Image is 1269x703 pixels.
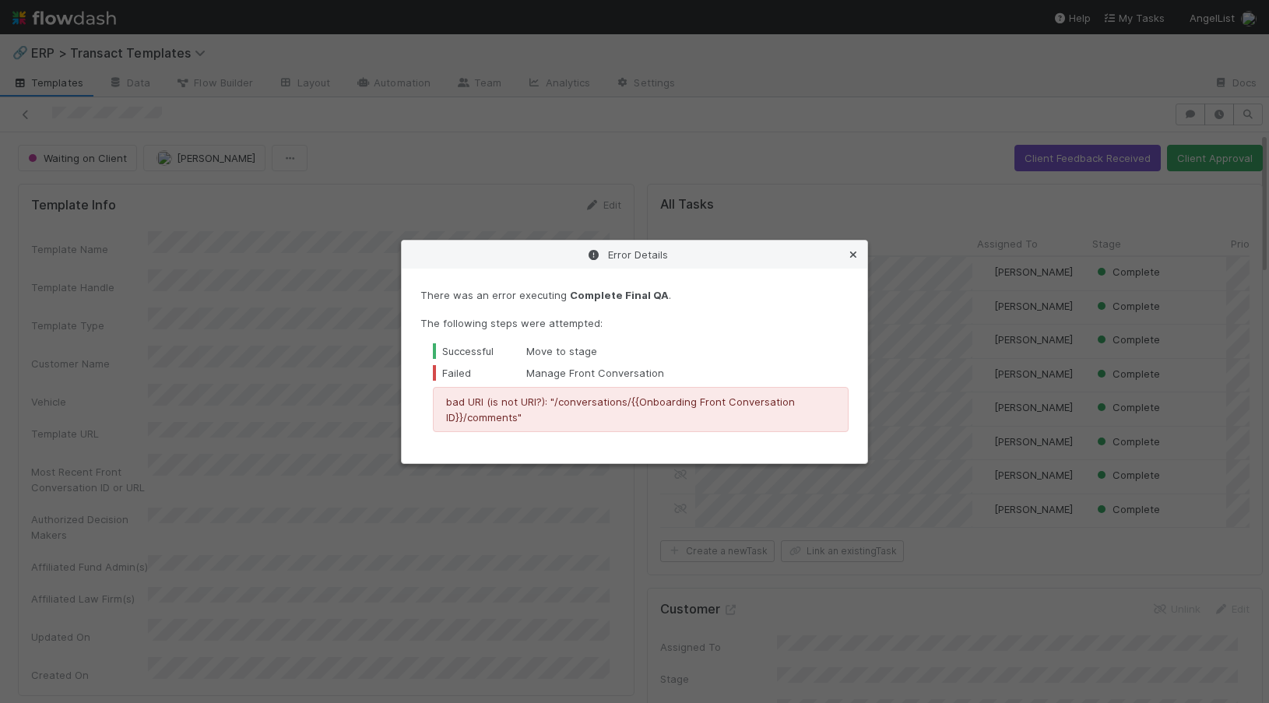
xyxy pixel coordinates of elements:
[433,343,526,359] div: Successful
[446,394,835,425] p: bad URI (is not URI?): "/conversations/{{Onboarding Front Conversation ID}}/comments"
[420,287,849,303] p: There was an error executing .
[570,289,669,301] strong: Complete Final QA
[420,315,849,331] p: The following steps were attempted:
[433,365,849,381] div: Manage Front Conversation
[433,365,526,381] div: Failed
[433,343,849,359] div: Move to stage
[402,241,867,269] div: Error Details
